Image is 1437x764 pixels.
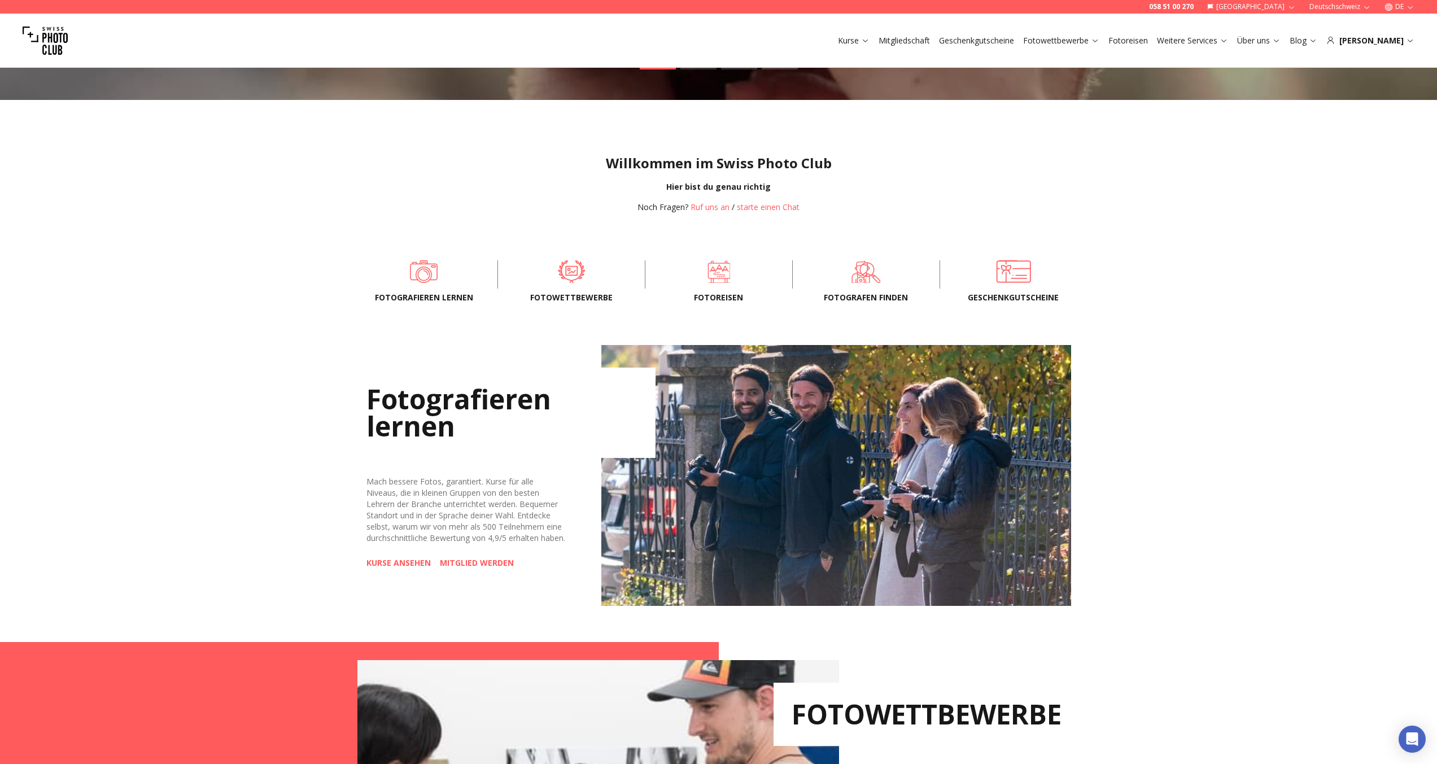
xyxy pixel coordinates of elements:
[637,202,688,212] span: Noch Fragen?
[838,35,870,46] a: Kurse
[516,292,627,303] span: Fotowettbewerbe
[369,260,479,283] a: Fotografieren lernen
[369,292,479,303] span: Fotografieren lernen
[637,202,800,213] div: /
[1019,33,1104,49] button: Fotowettbewerbe
[811,292,921,303] span: Fotografen finden
[9,154,1428,172] h1: Willkommen im Swiss Photo Club
[1285,33,1322,49] button: Blog
[1023,35,1099,46] a: Fotowettbewerbe
[1157,35,1228,46] a: Weitere Services
[1152,33,1233,49] button: Weitere Services
[737,202,800,213] button: starte einen Chat
[23,18,68,63] img: Swiss photo club
[1326,35,1414,46] div: [PERSON_NAME]
[934,33,1019,49] button: Geschenkgutscheine
[1233,33,1285,49] button: Über uns
[9,181,1428,193] div: Hier bist du genau richtig
[1399,726,1426,753] div: Open Intercom Messenger
[663,260,774,283] a: Fotoreisen
[811,260,921,283] a: Fotografen finden
[1149,2,1194,11] a: 058 51 00 270
[663,292,774,303] span: Fotoreisen
[691,202,730,212] a: Ruf uns an
[440,557,514,569] a: MITGLIED WERDEN
[774,683,1080,746] h2: FOTOWETTBEWERBE
[366,476,565,544] div: Mach bessere Fotos, garantiert. Kurse für alle Niveaus, die in kleinen Gruppen von den besten Leh...
[958,292,1069,303] span: Geschenkgutscheine
[516,260,627,283] a: Fotowettbewerbe
[1108,35,1148,46] a: Fotoreisen
[958,260,1069,283] a: Geschenkgutscheine
[833,33,874,49] button: Kurse
[1290,35,1317,46] a: Blog
[366,368,656,458] h2: Fotografieren lernen
[1237,35,1281,46] a: Über uns
[879,35,930,46] a: Mitgliedschaft
[366,557,431,569] a: KURSE ANSEHEN
[939,35,1014,46] a: Geschenkgutscheine
[601,345,1071,606] img: Learn Photography
[874,33,934,49] button: Mitgliedschaft
[1104,33,1152,49] button: Fotoreisen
